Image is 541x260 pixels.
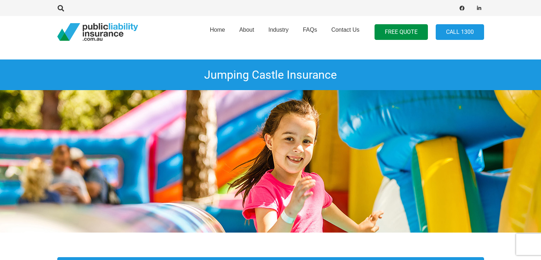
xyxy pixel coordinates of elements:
[296,14,324,50] a: FAQs
[57,23,138,41] a: pli_logotransparent
[375,24,428,40] a: FREE QUOTE
[324,14,366,50] a: Contact Us
[474,3,484,13] a: LinkedIn
[268,27,288,33] span: Industry
[54,5,68,11] a: Search
[261,14,296,50] a: Industry
[436,24,484,40] a: Call 1300
[239,27,254,33] span: About
[210,27,225,33] span: Home
[331,27,359,33] span: Contact Us
[232,14,261,50] a: About
[303,27,317,33] span: FAQs
[457,3,467,13] a: Facebook
[203,14,232,50] a: Home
